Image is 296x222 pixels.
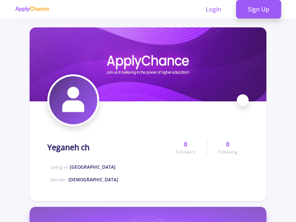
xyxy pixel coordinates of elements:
img: Yeganeh chcover image [30,27,266,101]
span: 0 [226,140,229,149]
span: 0 [184,140,187,149]
span: Living in : [50,164,115,170]
h1: Yeganeh ch [47,143,90,152]
span: Gender : [50,176,118,183]
span: [GEOGRAPHIC_DATA] [70,164,115,170]
a: 0Following [207,140,249,155]
img: applychance logo text only [15,6,49,12]
img: Yeganeh chavatar [49,76,97,124]
span: [DEMOGRAPHIC_DATA] [68,176,118,183]
a: 0Followers [165,140,206,155]
span: Followers [176,149,195,155]
span: Following [218,149,238,155]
